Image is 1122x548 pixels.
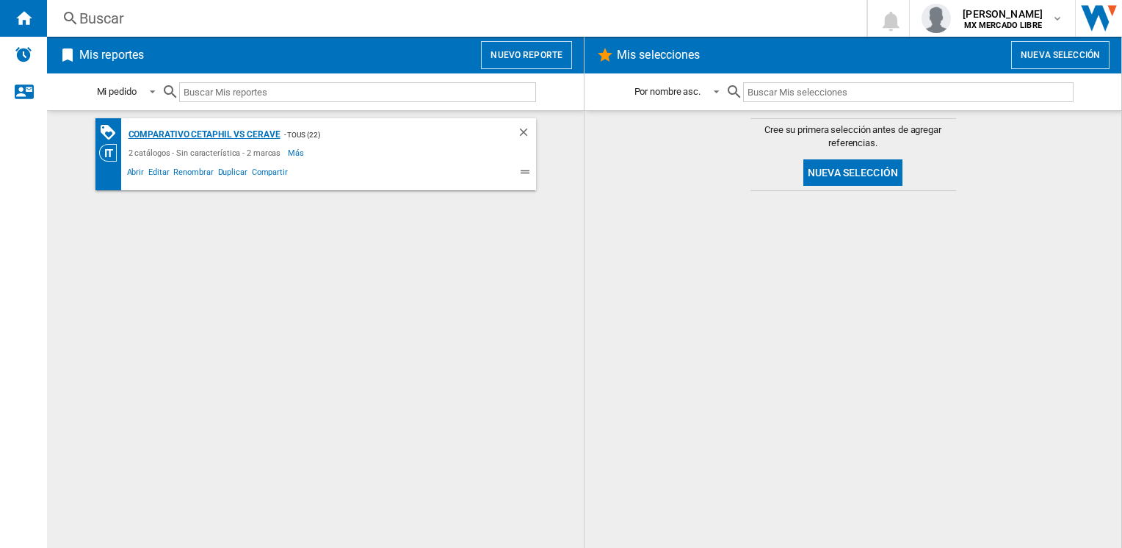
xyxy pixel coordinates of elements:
[125,126,280,144] div: Comparativo Cetaphil vs Cerave
[15,46,32,63] img: alerts-logo.svg
[922,4,951,33] img: profile.jpg
[171,165,215,183] span: Renombrar
[517,126,536,144] div: Borrar
[280,126,488,144] div: - TOUS (22)
[634,86,701,97] div: Por nombre asc.
[99,144,125,162] div: Visión Categoría
[146,165,171,183] span: Editar
[179,82,536,102] input: Buscar Mis reportes
[481,41,572,69] button: Nuevo reporte
[750,123,956,150] span: Cree su primera selección antes de agregar referencias.
[963,7,1043,21] span: [PERSON_NAME]
[76,41,147,69] h2: Mis reportes
[97,86,137,97] div: Mi pedido
[79,8,828,29] div: Buscar
[1011,41,1110,69] button: Nueva selección
[614,41,703,69] h2: Mis selecciones
[250,165,290,183] span: Compartir
[803,159,902,186] button: Nueva selección
[125,165,147,183] span: Abrir
[99,123,125,142] div: Matriz de PROMOCIONES
[964,21,1042,30] b: MX MERCADO LIBRE
[125,144,289,162] div: 2 catálogos - Sin característica - 2 marcas
[288,144,306,162] span: Más
[743,82,1073,102] input: Buscar Mis selecciones
[216,165,250,183] span: Duplicar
